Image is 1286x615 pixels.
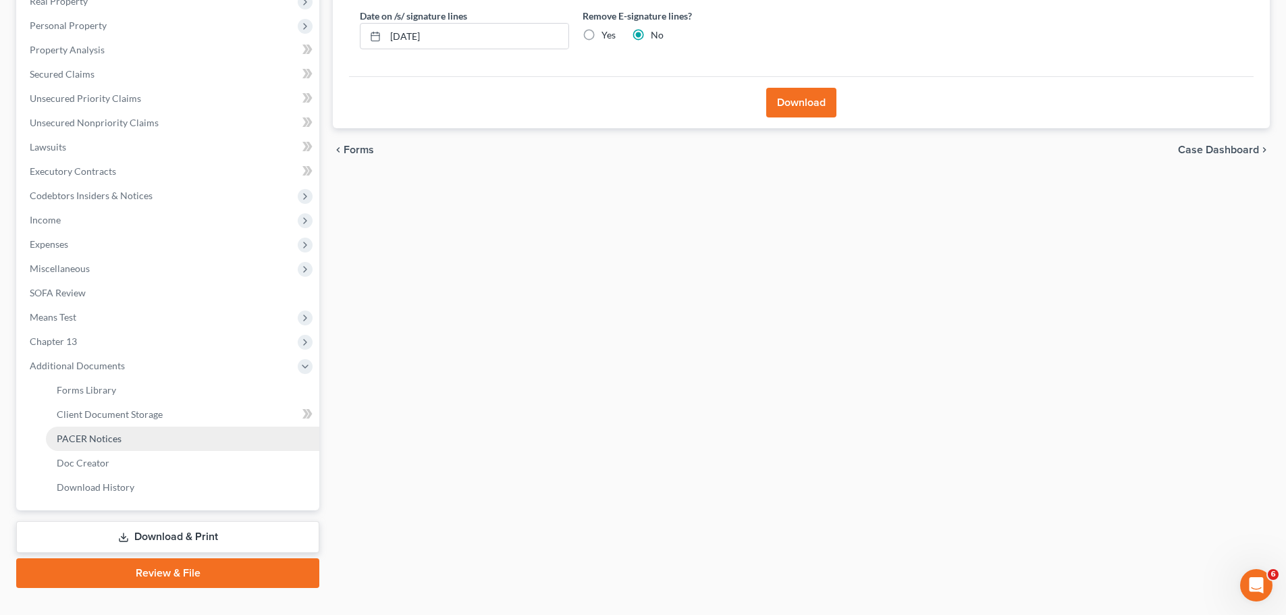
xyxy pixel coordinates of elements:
[19,38,319,62] a: Property Analysis
[46,402,319,427] a: Client Document Storage
[30,92,141,104] span: Unsecured Priority Claims
[19,86,319,111] a: Unsecured Priority Claims
[30,117,159,128] span: Unsecured Nonpriority Claims
[46,427,319,451] a: PACER Notices
[46,475,319,500] a: Download History
[64,442,75,453] button: Upload attachment
[766,88,836,117] button: Download
[30,311,76,323] span: Means Test
[237,5,261,30] div: Close
[30,238,68,250] span: Expenses
[333,144,344,155] i: chevron_left
[22,115,192,139] b: 🚨ATTN: [GEOGRAPHIC_DATA] of [US_STATE]
[86,442,97,453] button: Start recording
[30,336,77,347] span: Chapter 13
[19,159,319,184] a: Executory Contracts
[1240,569,1272,601] iframe: Intercom live chat
[57,384,116,396] span: Forms Library
[57,457,109,469] span: Doc Creator
[1259,144,1270,155] i: chevron_right
[651,28,664,42] label: No
[30,360,125,371] span: Additional Documents
[19,62,319,86] a: Secured Claims
[344,144,374,155] span: Forms
[232,437,253,458] button: Send a message…
[65,7,153,17] h1: [PERSON_NAME]
[333,144,392,155] button: chevron_left Forms
[30,68,95,80] span: Secured Claims
[11,106,221,248] div: 🚨ATTN: [GEOGRAPHIC_DATA] of [US_STATE]The court has added a new Credit Counseling Field that we n...
[19,111,319,135] a: Unsecured Nonpriority Claims
[16,521,319,553] a: Download & Print
[30,20,107,31] span: Personal Property
[57,481,134,493] span: Download History
[57,433,122,444] span: PACER Notices
[11,106,259,277] div: Katie says…
[65,17,126,30] p: Active 2h ago
[211,5,237,31] button: Home
[583,9,792,23] label: Remove E-signature lines?
[11,414,259,437] textarea: Message…
[30,44,105,55] span: Property Analysis
[30,287,86,298] span: SOFA Review
[30,214,61,225] span: Income
[46,378,319,402] a: Forms Library
[22,250,128,259] div: [PERSON_NAME] • 8h ago
[46,451,319,475] a: Doc Creator
[22,147,211,240] div: The court has added a new Credit Counseling Field that we need to update upon filing. Please remo...
[30,190,153,201] span: Codebtors Insiders & Notices
[1178,144,1270,155] a: Case Dashboard chevron_right
[19,281,319,305] a: SOFA Review
[16,558,319,588] a: Review & File
[57,408,163,420] span: Client Document Storage
[43,442,53,453] button: Gif picker
[360,9,467,23] label: Date on /s/ signature lines
[1178,144,1259,155] span: Case Dashboard
[385,24,568,49] input: MM/DD/YYYY
[19,135,319,159] a: Lawsuits
[30,263,90,274] span: Miscellaneous
[601,28,616,42] label: Yes
[9,5,34,31] button: go back
[21,442,32,453] button: Emoji picker
[1268,569,1279,580] span: 6
[30,141,66,153] span: Lawsuits
[30,165,116,177] span: Executory Contracts
[38,7,60,29] img: Profile image for Katie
